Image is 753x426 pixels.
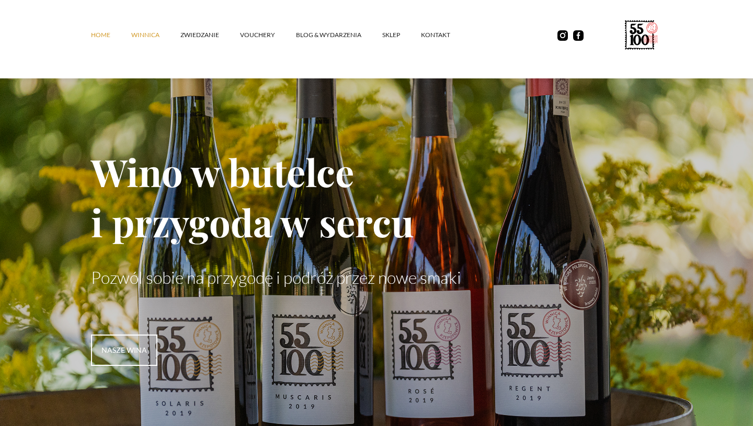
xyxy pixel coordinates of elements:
a: ZWIEDZANIE [180,19,240,51]
a: SKLEP [382,19,421,51]
a: vouchery [240,19,296,51]
p: Pozwól sobie na przygodę i podróż przez nowe smaki [91,268,662,287]
a: nasze wina [91,335,157,366]
a: Blog & Wydarzenia [296,19,382,51]
a: winnica [131,19,180,51]
h1: Wino w butelce i przygoda w sercu [91,146,662,247]
a: Home [91,19,131,51]
a: kontakt [421,19,471,51]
